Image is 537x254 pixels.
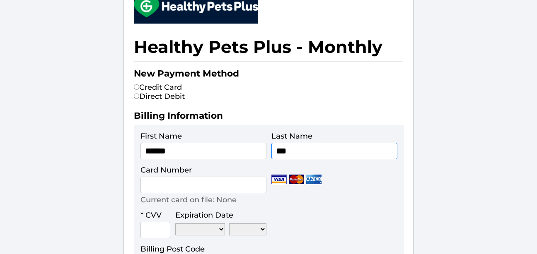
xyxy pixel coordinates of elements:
[134,92,185,101] label: Direct Debit
[134,93,139,99] input: Direct Debit
[289,175,304,184] img: Mastercard
[140,165,192,175] label: Card Number
[140,132,182,141] label: First Name
[134,68,403,83] h2: New Payment Method
[140,244,205,254] label: Billing Post Code
[134,83,182,92] label: Credit Card
[140,211,162,220] label: * CVV
[140,195,237,204] p: Current card on file: None
[134,84,139,90] input: Credit Card
[134,32,403,62] h1: Healthy Pets Plus - Monthly
[306,175,322,184] img: Amex
[175,211,233,220] label: Expiration Date
[134,110,403,125] h2: Billing Information
[271,175,287,184] img: Visa
[271,132,312,141] label: Last Name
